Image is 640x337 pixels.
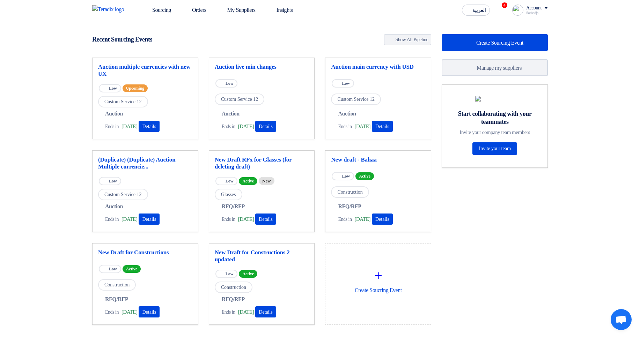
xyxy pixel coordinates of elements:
span: Construction [215,282,252,293]
span: [DATE] [238,215,254,223]
button: العربية [462,5,490,16]
span: Low [226,179,234,184]
span: [DATE] [355,215,370,223]
button: Details [255,306,276,317]
a: Open chat [611,309,632,330]
div: + [331,265,425,286]
span: Ends in [338,216,352,223]
a: Orders [177,2,212,18]
span: العربية [472,8,486,13]
span: Low [226,81,234,86]
span: Active [239,270,257,278]
span: Ends in [105,216,119,223]
span: Upcoming [123,84,148,92]
a: New Draft for Constructions [98,249,192,256]
span: [DATE] [355,122,370,130]
span: 4 [502,2,507,8]
button: Details [255,121,276,132]
div: Create Soucring Event [331,249,425,310]
a: Auction multiple currencies with new UX [98,63,192,77]
span: Auction [338,110,356,118]
span: RFQ/RFP [105,295,128,304]
div: Invite your company team members [450,129,539,135]
span: [DATE] [122,122,137,130]
img: invite_your_team.svg [475,96,514,102]
h4: Recent Sourcing Events [92,36,152,43]
span: Construction [331,186,369,198]
span: [DATE] [122,215,137,223]
span: Custom Service 12 [98,189,148,200]
span: Active [355,172,374,180]
a: New Draft RFx for Glasses (for deleting draft) [215,156,309,170]
span: [DATE] [122,308,137,316]
span: Glasses [215,189,242,200]
span: Low [109,179,117,184]
div: Start collaborating with your teammates [450,110,539,126]
span: Low [342,174,350,179]
a: Auction main currency with USD [331,63,425,70]
img: profile_test.png [512,5,523,16]
a: Insights [261,2,299,18]
span: Low [109,267,117,271]
span: Construction [98,279,136,291]
button: Details [372,121,393,132]
img: Teradix logo [92,5,128,14]
a: Manage my suppliers [442,59,548,76]
span: [DATE] [238,308,254,316]
span: Auction [222,110,240,118]
a: My Suppliers [212,2,261,18]
span: Low [226,271,234,276]
span: Active [123,265,141,273]
span: [DATE] [238,122,254,130]
div: Sadsadjs [526,11,548,15]
a: Invite your team [472,142,517,155]
span: RFQ/RFP [338,202,361,211]
button: Details [255,214,276,225]
span: Ends in [105,308,119,316]
button: Details [139,121,160,132]
span: Custom Service 12 [215,93,265,105]
span: Ends in [338,123,352,130]
button: Details [139,214,160,225]
a: New draft - Bahaa [331,156,425,163]
a: Auction live min changes [215,63,309,70]
span: Custom Service 12 [98,96,148,107]
span: Low [109,86,117,91]
span: Low [342,81,350,86]
span: RFQ/RFP [222,202,245,211]
div: Account [526,5,542,11]
span: Ends in [222,216,235,223]
span: Create Sourcing Event [476,40,523,46]
button: Details [139,306,160,317]
span: Ends in [222,308,235,316]
span: Auction [105,110,123,118]
span: Custom Service 12 [331,93,381,105]
span: Active [239,177,257,185]
a: Show All Pipeline [384,34,432,45]
div: New [259,177,274,185]
a: New Draft for Constructions 2 updated [215,249,309,263]
button: Details [372,214,393,225]
span: Ends in [222,123,235,130]
a: Sourcing [137,2,177,18]
span: RFQ/RFP [222,295,245,304]
span: Auction [105,202,123,211]
span: Ends in [105,123,119,130]
a: (Duplicate) (Duplicate) Auction Multiple currencie... [98,156,192,170]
